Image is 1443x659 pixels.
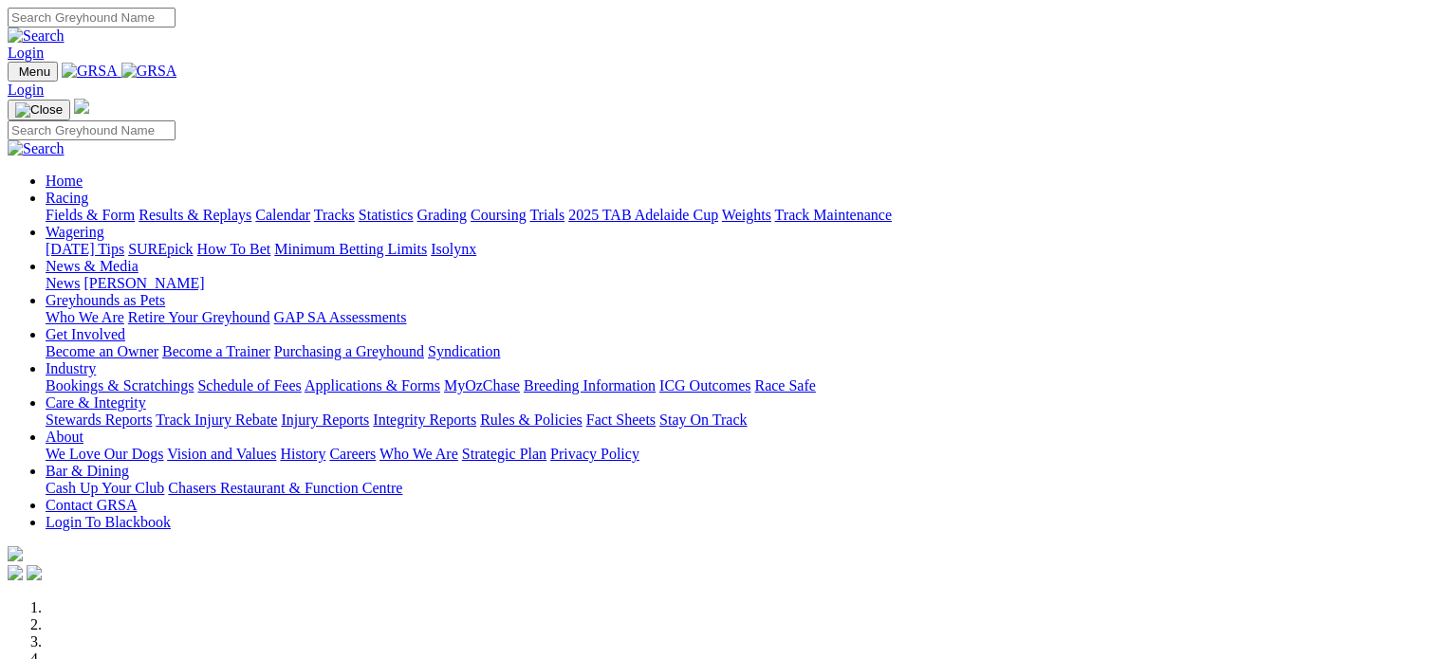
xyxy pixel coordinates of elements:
a: GAP SA Assessments [274,309,407,325]
a: Bar & Dining [46,463,129,479]
a: Rules & Policies [480,412,583,428]
div: Greyhounds as Pets [46,309,1435,326]
a: Contact GRSA [46,497,137,513]
a: Grading [417,207,467,223]
a: [PERSON_NAME] [83,275,204,291]
a: Retire Your Greyhound [128,309,270,325]
a: [DATE] Tips [46,241,124,257]
a: Calendar [255,207,310,223]
a: Greyhounds as Pets [46,292,165,308]
a: Chasers Restaurant & Function Centre [168,480,402,496]
img: GRSA [121,63,177,80]
a: Applications & Forms [305,377,440,394]
a: Race Safe [754,377,815,394]
div: Get Involved [46,343,1435,360]
a: ICG Outcomes [659,377,750,394]
a: How To Bet [197,241,271,257]
a: Who We Are [379,446,458,462]
a: Become a Trainer [162,343,270,359]
div: Industry [46,377,1435,394]
img: facebook.svg [8,565,23,580]
img: Search [8,27,65,45]
a: History [280,446,325,462]
a: SUREpick [128,241,193,257]
button: Toggle navigation [8,62,58,82]
a: Syndication [428,343,500,359]
img: Search [8,140,65,157]
a: Stay On Track [659,412,747,428]
a: Injury Reports [281,412,369,428]
a: Privacy Policy [550,446,639,462]
input: Search [8,8,176,27]
a: 2025 TAB Adelaide Cup [568,207,718,223]
a: Racing [46,190,88,206]
a: Integrity Reports [373,412,476,428]
a: Tracks [314,207,355,223]
img: twitter.svg [27,565,42,580]
a: Minimum Betting Limits [274,241,427,257]
a: About [46,429,83,445]
button: Toggle navigation [8,100,70,120]
a: Schedule of Fees [197,377,301,394]
a: MyOzChase [444,377,520,394]
a: Login [8,45,44,61]
a: Breeding Information [524,377,656,394]
a: Login [8,82,44,98]
span: Menu [19,64,50,79]
a: We Love Our Dogs [46,446,163,462]
a: Industry [46,360,96,376]
a: Purchasing a Greyhound [274,343,424,359]
a: Track Maintenance [775,207,892,223]
a: Vision and Values [167,446,276,462]
div: About [46,446,1435,463]
a: Strategic Plan [462,446,546,462]
input: Search [8,120,176,140]
a: News [46,275,80,291]
a: Login To Blackbook [46,514,171,530]
a: Bookings & Scratchings [46,377,194,394]
a: Get Involved [46,326,125,342]
a: Results & Replays [139,207,251,223]
a: Fields & Form [46,207,135,223]
a: News & Media [46,258,139,274]
a: Home [46,173,83,189]
a: Wagering [46,224,104,240]
img: Close [15,102,63,118]
a: Care & Integrity [46,394,146,411]
a: Stewards Reports [46,412,152,428]
img: GRSA [62,63,118,80]
a: Who We Are [46,309,124,325]
div: Bar & Dining [46,480,1435,497]
a: Careers [329,446,376,462]
a: Statistics [359,207,414,223]
a: Fact Sheets [586,412,656,428]
img: logo-grsa-white.png [8,546,23,561]
a: Weights [722,207,771,223]
a: Trials [529,207,564,223]
a: Cash Up Your Club [46,480,164,496]
div: News & Media [46,275,1435,292]
div: Racing [46,207,1435,224]
a: Become an Owner [46,343,158,359]
a: Isolynx [431,241,476,257]
a: Track Injury Rebate [156,412,277,428]
div: Care & Integrity [46,412,1435,429]
div: Wagering [46,241,1435,258]
a: Coursing [471,207,527,223]
img: logo-grsa-white.png [74,99,89,114]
